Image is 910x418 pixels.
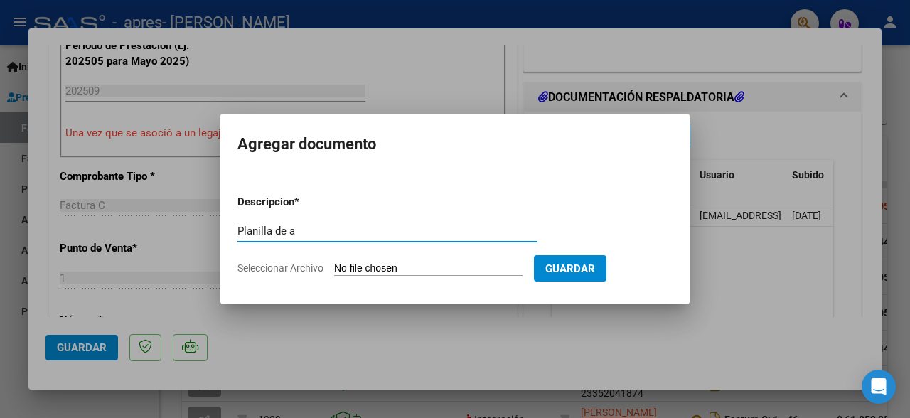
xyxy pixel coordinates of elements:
div: Open Intercom Messenger [862,370,896,404]
h2: Agregar documento [237,131,673,158]
button: Guardar [534,255,606,282]
span: Guardar [545,262,595,275]
span: Seleccionar Archivo [237,262,323,274]
p: Descripcion [237,194,368,210]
